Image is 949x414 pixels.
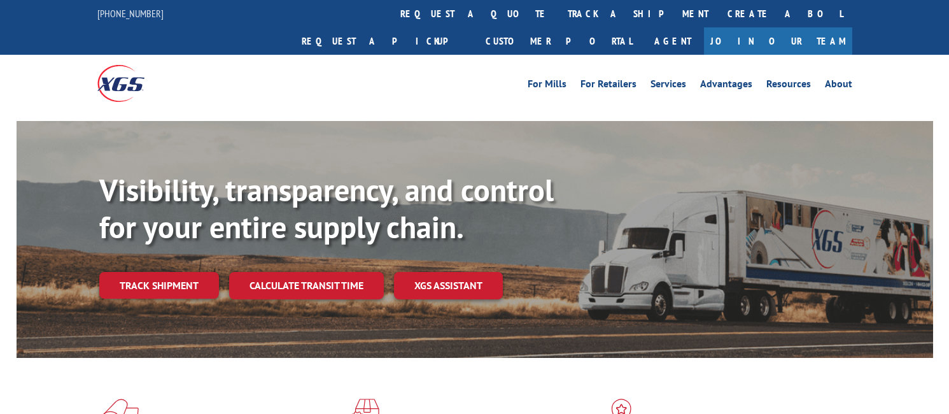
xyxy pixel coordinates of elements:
a: Agent [642,27,704,55]
a: Calculate transit time [229,272,384,299]
a: Advantages [700,79,752,93]
a: Request a pickup [292,27,476,55]
a: About [825,79,852,93]
a: Services [650,79,686,93]
a: For Mills [528,79,566,93]
a: [PHONE_NUMBER] [97,7,164,20]
a: Join Our Team [704,27,852,55]
a: For Retailers [580,79,636,93]
a: Resources [766,79,811,93]
a: Track shipment [99,272,219,299]
b: Visibility, transparency, and control for your entire supply chain. [99,170,554,246]
a: XGS ASSISTANT [394,272,503,299]
a: Customer Portal [476,27,642,55]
